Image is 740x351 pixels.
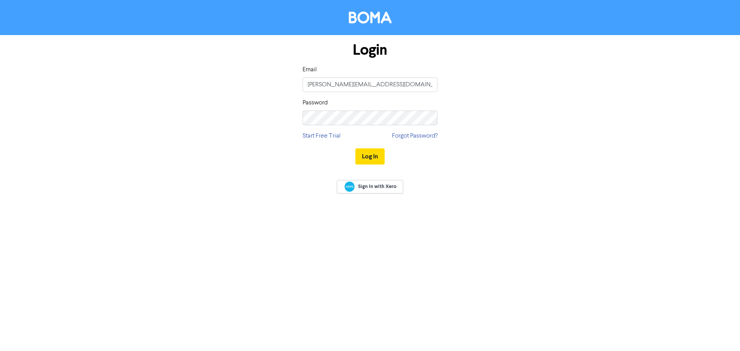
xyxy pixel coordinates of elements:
[355,148,385,165] button: Log In
[345,181,355,192] img: Xero logo
[337,180,403,193] a: Sign In with Xero
[349,12,392,24] img: BOMA Logo
[303,98,328,107] label: Password
[701,314,740,351] iframe: Chat Widget
[392,131,437,141] a: Forgot Password?
[303,65,317,74] label: Email
[358,183,397,190] span: Sign In with Xero
[303,131,341,141] a: Start Free Trial
[303,41,437,59] h1: Login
